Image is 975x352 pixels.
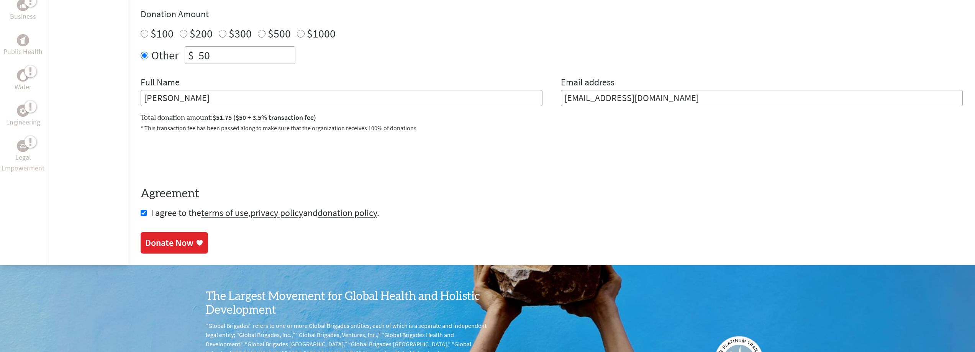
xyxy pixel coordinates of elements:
[3,46,43,57] p: Public Health
[15,82,31,92] p: Water
[561,90,963,106] input: Your Email
[15,69,31,92] a: WaterWater
[268,26,291,41] label: $500
[318,207,377,219] a: donation policy
[20,108,26,114] img: Engineering
[20,36,26,44] img: Public Health
[10,11,36,22] p: Business
[145,237,193,249] div: Donate Now
[20,144,26,148] img: Legal Empowerment
[307,26,336,41] label: $1000
[206,290,488,317] h3: The Largest Movement for Global Health and Holistic Development
[2,140,44,174] a: Legal EmpowermentLegal Empowerment
[17,105,29,117] div: Engineering
[20,2,26,8] img: Business
[141,187,963,201] h4: Agreement
[141,76,180,90] label: Full Name
[20,71,26,80] img: Water
[141,8,963,20] h4: Donation Amount
[185,47,197,64] div: $
[141,90,542,106] input: Enter Full Name
[201,207,248,219] a: terms of use
[141,123,963,133] p: * This transaction fee has been passed along to make sure that the organization receives 100% of ...
[190,26,213,41] label: $200
[17,34,29,46] div: Public Health
[213,113,316,122] span: $51.75 ($50 + 3.5% transaction fee)
[6,105,40,128] a: EngineeringEngineering
[6,117,40,128] p: Engineering
[561,76,614,90] label: Email address
[17,69,29,82] div: Water
[251,207,303,219] a: privacy policy
[3,34,43,57] a: Public HealthPublic Health
[141,232,208,254] a: Donate Now
[151,46,179,64] label: Other
[2,152,44,174] p: Legal Empowerment
[141,112,316,123] label: Total donation amount:
[151,26,174,41] label: $100
[229,26,252,41] label: $300
[151,207,379,219] span: I agree to the , and .
[141,142,257,172] iframe: reCAPTCHA
[197,47,295,64] input: Enter Amount
[17,140,29,152] div: Legal Empowerment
